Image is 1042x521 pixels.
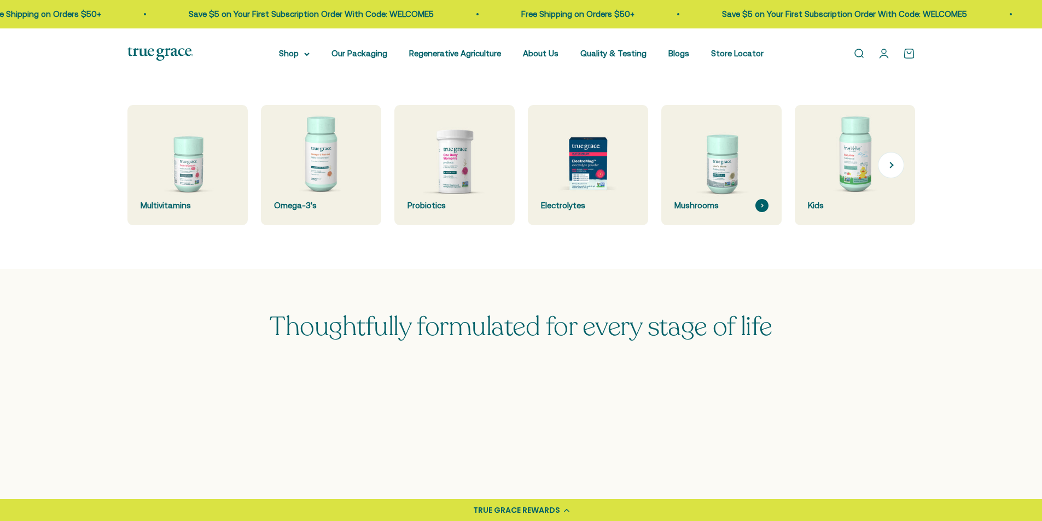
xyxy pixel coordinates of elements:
[394,105,515,225] a: Probiotics
[127,105,248,225] a: Multivitamins
[149,8,394,21] p: Save $5 on Your First Subscription Order With Code: WELCOME5
[408,199,502,212] div: Probiotics
[580,49,647,58] a: Quality & Testing
[331,49,387,58] a: Our Packaging
[674,199,769,212] div: Mushrooms
[541,199,635,212] div: Electrolytes
[795,105,915,225] a: Kids
[523,49,558,58] a: About Us
[473,505,560,516] div: TRUE GRACE REWARDS
[409,49,501,58] a: Regenerative Agriculture
[482,9,595,19] a: Free Shipping on Orders $50+
[683,8,928,21] p: Save $5 on Your First Subscription Order With Code: WELCOME5
[808,199,902,212] div: Kids
[668,49,689,58] a: Blogs
[279,47,310,60] summary: Shop
[661,105,782,225] a: Mushrooms
[528,105,648,225] a: Electrolytes
[261,105,381,225] a: Omega-3's
[711,49,764,58] a: Store Locator
[141,199,235,212] div: Multivitamins
[270,309,772,344] span: Thoughtfully formulated for every stage of life
[274,199,368,212] div: Omega-3's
